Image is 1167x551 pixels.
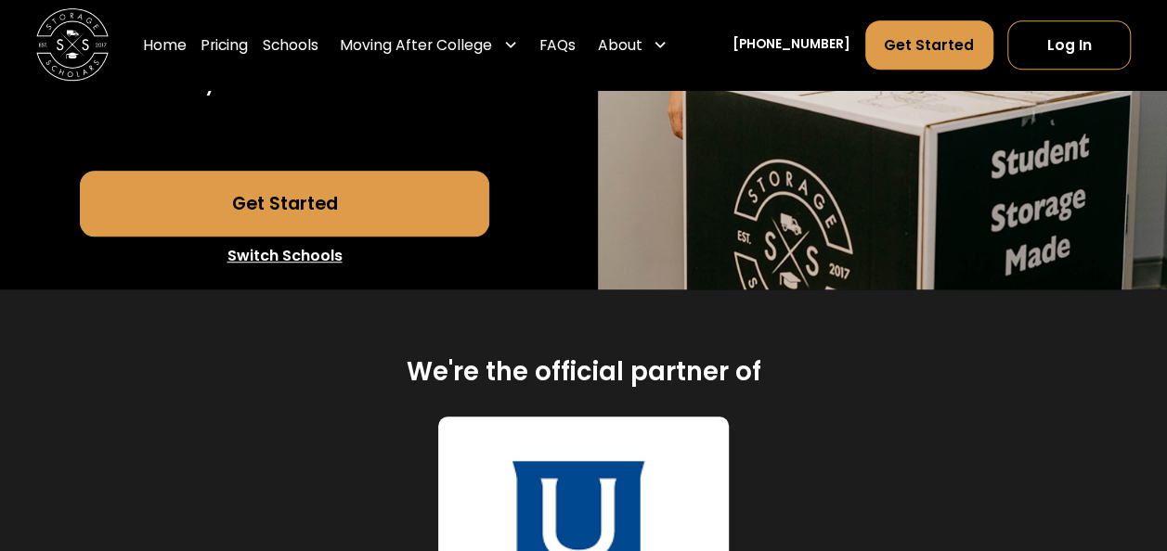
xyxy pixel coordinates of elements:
[36,9,109,82] img: Storage Scholars main logo
[1007,20,1131,70] a: Log In
[597,34,642,56] div: About
[733,36,850,56] a: [PHONE_NUMBER]
[263,19,318,70] a: Schools
[590,19,675,70] div: About
[865,20,993,70] a: Get Started
[143,19,187,70] a: Home
[539,19,576,70] a: FAQs
[407,355,761,389] h2: We're the official partner of
[80,237,489,275] a: Switch Schools
[80,171,489,236] a: Get Started
[340,34,492,56] div: Moving After College
[332,19,525,70] div: Moving After College
[201,19,248,70] a: Pricing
